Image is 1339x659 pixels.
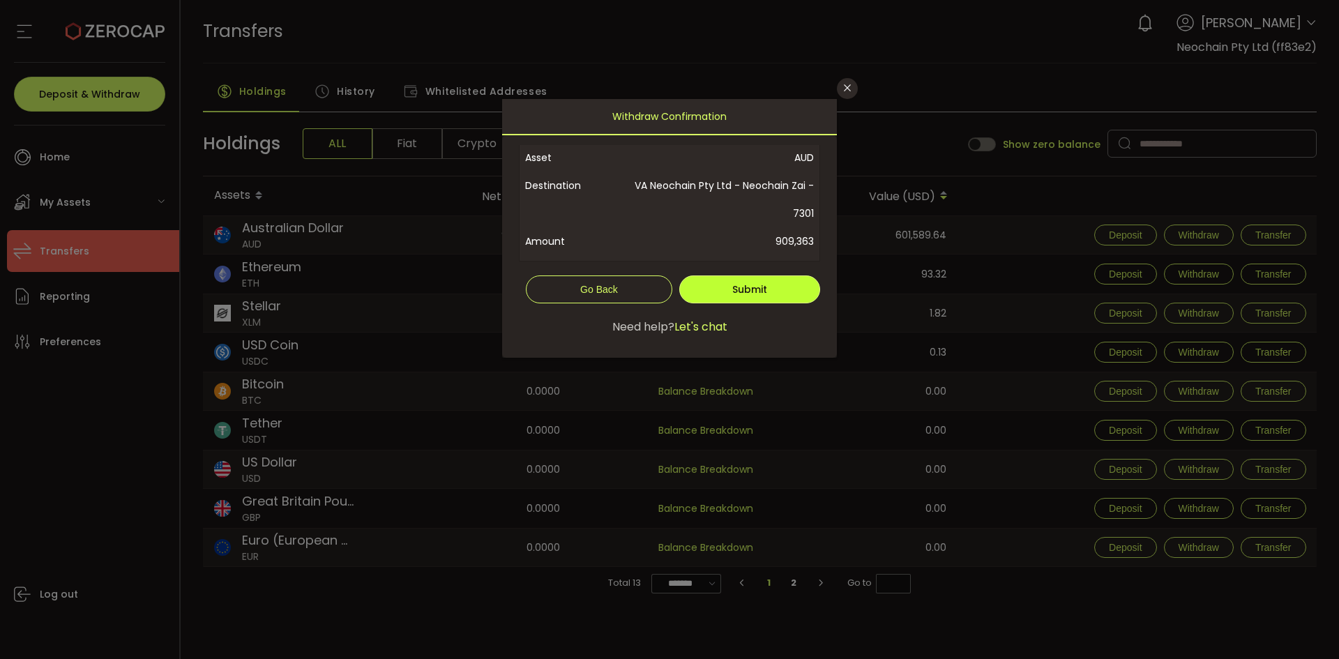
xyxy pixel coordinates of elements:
[612,319,674,335] span: Need help?
[674,319,727,335] span: Let's chat
[837,78,858,99] button: Close
[614,144,814,172] span: AUD
[732,282,767,296] span: Submit
[679,275,820,303] button: Submit
[1269,592,1339,659] iframe: Chat Widget
[614,172,814,227] span: VA Neochain Pty Ltd - Neochain Zai - 7301
[612,99,727,134] span: Withdraw Confirmation
[526,275,672,303] button: Go Back
[502,99,837,358] div: dialog
[525,172,614,227] span: Destination
[525,144,614,172] span: Asset
[580,284,618,295] span: Go Back
[614,227,814,255] span: 909,363
[525,227,614,255] span: Amount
